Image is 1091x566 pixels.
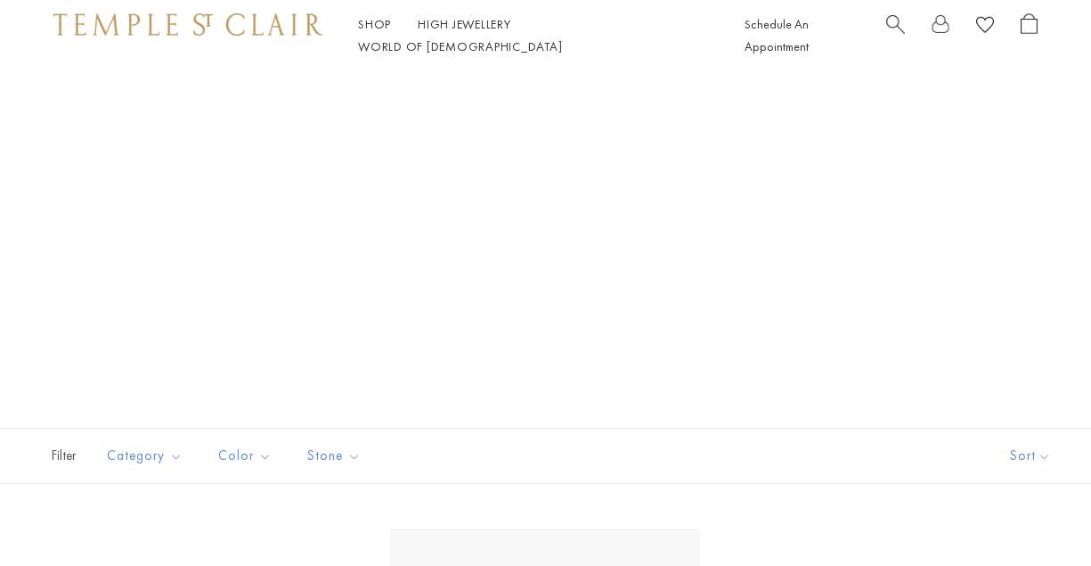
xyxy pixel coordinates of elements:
a: High JewelleryHigh Jewellery [418,16,511,32]
a: World of [DEMOGRAPHIC_DATA]World of [DEMOGRAPHIC_DATA] [358,38,562,54]
a: View Wishlist [976,13,994,41]
nav: Main navigation [358,13,704,58]
span: Stone [298,445,374,467]
a: Search [886,13,905,58]
a: Open Shopping Bag [1021,13,1038,58]
button: Category [94,436,196,476]
a: Schedule An Appointment [745,16,809,54]
button: Show sort by [970,429,1091,483]
span: Category [98,445,196,467]
a: ShopShop [358,16,391,32]
span: Color [209,445,285,467]
button: Stone [294,436,374,476]
img: Temple St. Clair [53,13,322,35]
button: Color [205,436,285,476]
